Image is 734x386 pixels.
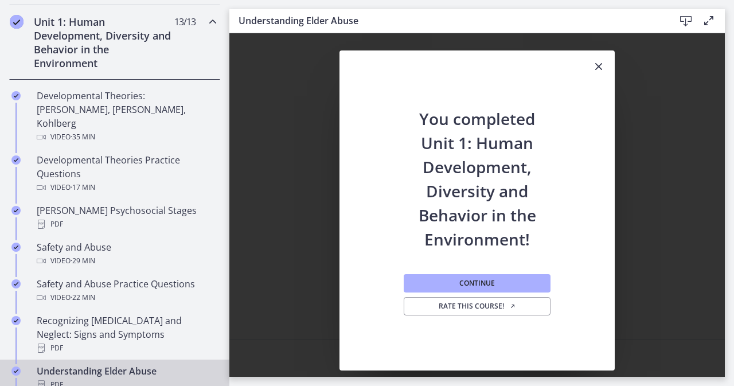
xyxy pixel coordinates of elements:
[401,84,553,251] h2: You completed Unit 1: Human Development, Diversity and Behavior in the Environment!
[37,291,216,305] div: Video
[37,181,216,194] div: Video
[37,153,216,194] div: Developmental Theories Practice Questions
[37,204,216,231] div: [PERSON_NAME] Psychosocial Stages
[71,181,95,194] span: · 17 min
[439,302,516,311] span: Rate this course!
[174,15,196,29] span: 13 / 13
[11,279,21,288] i: Completed
[37,130,216,144] div: Video
[459,279,495,288] span: Continue
[37,240,216,268] div: Safety and Abuse
[404,274,550,293] button: Continue
[11,366,21,376] i: Completed
[71,254,95,268] span: · 29 min
[37,314,216,355] div: Recognizing [MEDICAL_DATA] and Neglect: Signs and Symptoms
[71,291,95,305] span: · 22 min
[11,91,21,100] i: Completed
[11,206,21,215] i: Completed
[404,297,550,315] a: Rate this course! Opens in a new window
[34,15,174,70] h2: Unit 1: Human Development, Diversity and Behavior in the Environment
[37,217,216,231] div: PDF
[71,130,95,144] span: · 35 min
[11,316,21,325] i: Completed
[583,50,615,84] button: Close
[239,14,656,28] h3: Understanding Elder Abuse
[509,303,516,310] i: Opens in a new window
[37,341,216,355] div: PDF
[37,277,216,305] div: Safety and Abuse Practice Questions
[37,254,216,268] div: Video
[37,89,216,144] div: Developmental Theories: [PERSON_NAME], [PERSON_NAME], Kohlberg
[11,155,21,165] i: Completed
[11,243,21,252] i: Completed
[10,15,24,29] i: Completed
